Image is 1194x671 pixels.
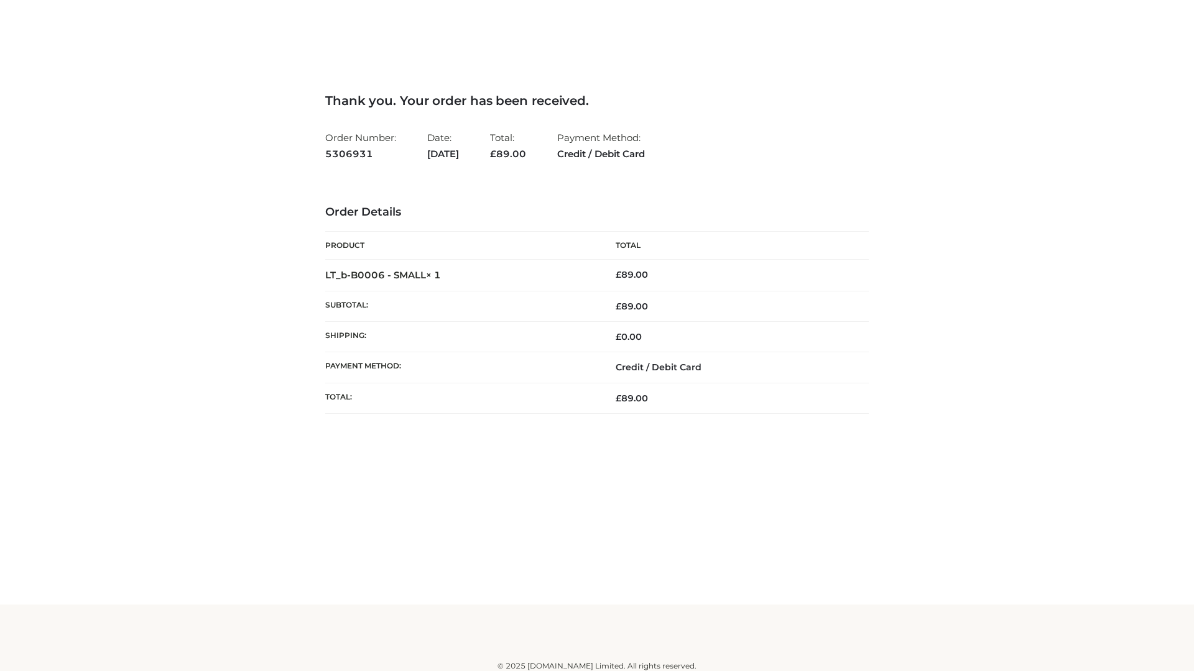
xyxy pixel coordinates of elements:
li: Payment Method: [557,127,645,165]
th: Total [597,232,869,260]
li: Order Number: [325,127,396,165]
td: Credit / Debit Card [597,352,869,383]
h3: Order Details [325,206,869,219]
strong: Credit / Debit Card [557,146,645,162]
th: Product [325,232,597,260]
span: £ [616,269,621,280]
span: 89.00 [616,393,648,404]
strong: 5306931 [325,146,396,162]
span: £ [490,148,496,160]
strong: LT_b-B0006 - SMALL [325,269,441,281]
li: Date: [427,127,459,165]
strong: × 1 [426,269,441,281]
bdi: 0.00 [616,331,642,342]
span: £ [616,393,621,404]
th: Payment method: [325,352,597,383]
span: £ [616,301,621,312]
bdi: 89.00 [616,269,648,280]
h3: Thank you. Your order has been received. [325,93,869,108]
span: 89.00 [490,148,526,160]
th: Subtotal: [325,291,597,321]
th: Shipping: [325,322,597,352]
li: Total: [490,127,526,165]
span: £ [616,331,621,342]
strong: [DATE] [427,146,459,162]
span: 89.00 [616,301,648,312]
th: Total: [325,383,597,413]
